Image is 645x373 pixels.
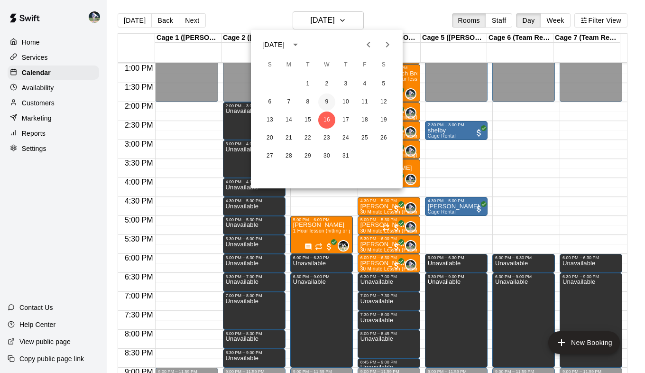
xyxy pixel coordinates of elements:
[299,112,316,129] button: 15
[299,130,316,147] button: 22
[375,112,392,129] button: 19
[299,93,316,111] button: 8
[337,148,354,165] button: 31
[261,56,278,75] span: Sunday
[337,130,354,147] button: 24
[359,35,378,54] button: Previous month
[280,93,297,111] button: 7
[375,130,392,147] button: 26
[318,112,335,129] button: 16
[337,93,354,111] button: 10
[261,148,278,165] button: 27
[318,75,335,93] button: 2
[287,37,304,53] button: calendar view is open, switch to year view
[375,56,392,75] span: Saturday
[337,56,354,75] span: Thursday
[356,130,373,147] button: 25
[356,112,373,129] button: 18
[356,93,373,111] button: 11
[318,130,335,147] button: 23
[280,56,297,75] span: Monday
[318,148,335,165] button: 30
[337,75,354,93] button: 3
[261,93,278,111] button: 6
[356,56,373,75] span: Friday
[280,130,297,147] button: 21
[261,130,278,147] button: 20
[299,148,316,165] button: 29
[375,75,392,93] button: 5
[299,75,316,93] button: 1
[375,93,392,111] button: 12
[318,93,335,111] button: 9
[280,148,297,165] button: 28
[261,112,278,129] button: 13
[356,75,373,93] button: 4
[337,112,354,129] button: 17
[318,56,335,75] span: Wednesday
[299,56,316,75] span: Tuesday
[262,40,285,50] div: [DATE]
[280,112,297,129] button: 14
[378,35,397,54] button: Next month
